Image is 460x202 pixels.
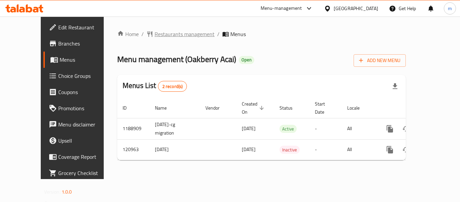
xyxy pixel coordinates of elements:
[117,30,406,38] nav: breadcrumb
[315,100,334,116] span: Start Date
[382,142,398,158] button: more
[43,100,118,116] a: Promotions
[309,118,342,139] td: -
[155,104,175,112] span: Name
[123,104,135,112] span: ID
[448,5,452,12] span: m
[43,116,118,133] a: Menu disclaimer
[342,118,376,139] td: All
[280,146,300,154] span: Inactive
[58,137,112,145] span: Upsell
[43,35,118,52] a: Branches
[43,19,118,35] a: Edit Restaurant
[117,52,236,67] span: Menu management ( Oakberry Acai )
[117,98,452,160] table: enhanced table
[155,30,215,38] span: Restaurants management
[359,56,400,65] span: Add New Menu
[261,4,302,12] div: Menu-management
[376,98,452,118] th: Actions
[158,81,187,92] div: Total records count
[58,23,112,31] span: Edit Restaurant
[141,30,144,38] li: /
[117,30,139,38] a: Home
[150,118,200,139] td: [DATE]-cg migration
[43,52,118,68] a: Menus
[242,124,256,133] span: [DATE]
[205,104,228,112] span: Vendor
[43,68,118,84] a: Choice Groups
[242,100,266,116] span: Created On
[58,120,112,128] span: Menu disclaimer
[217,30,220,38] li: /
[158,83,187,90] span: 2 record(s)
[43,149,118,165] a: Coverage Report
[398,121,414,137] button: Change Status
[242,145,256,154] span: [DATE]
[382,121,398,137] button: more
[280,125,297,133] div: Active
[58,104,112,112] span: Promotions
[342,139,376,160] td: All
[280,125,297,133] span: Active
[398,142,414,158] button: Change Status
[117,118,150,139] td: 1188909
[354,54,406,67] button: Add New Menu
[44,187,61,196] span: Version:
[43,133,118,149] a: Upsell
[58,153,112,161] span: Coverage Report
[387,78,403,94] div: Export file
[239,56,254,64] div: Open
[309,139,342,160] td: -
[123,81,187,92] h2: Menus List
[334,5,378,12] div: [GEOGRAPHIC_DATA]
[117,139,150,160] td: 120963
[43,165,118,181] a: Grocery Checklist
[230,30,246,38] span: Menus
[280,104,301,112] span: Status
[347,104,368,112] span: Locale
[146,30,215,38] a: Restaurants management
[58,88,112,96] span: Coupons
[239,57,254,63] span: Open
[60,56,112,64] span: Menus
[62,187,72,196] span: 1.0.0
[58,39,112,48] span: Branches
[58,72,112,80] span: Choice Groups
[43,84,118,100] a: Coupons
[150,139,200,160] td: [DATE]
[58,169,112,177] span: Grocery Checklist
